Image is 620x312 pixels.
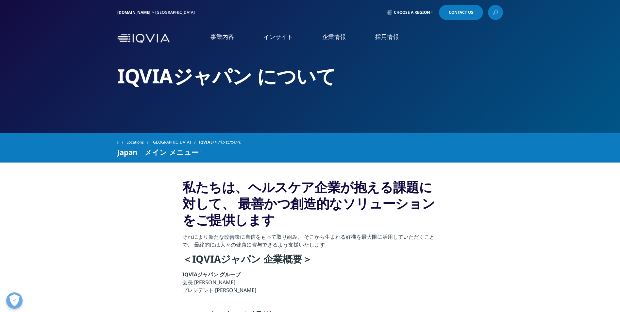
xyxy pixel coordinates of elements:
[375,33,399,41] a: 採用情報
[126,136,152,148] a: Locations
[6,292,23,309] button: 優先設定センターを開く
[155,10,197,15] div: [GEOGRAPHIC_DATA]
[182,233,438,252] p: それにより新たな改善策に自信をもって取り組み、 そこから生まれる好機を最大限に活用していただくことで、 最終的には人々の健康に寄与できるよう支援いたします
[152,136,199,148] a: [GEOGRAPHIC_DATA]
[182,179,438,233] h3: 私たちは、ヘルスケア企業が抱える課題に対して、 最善かつ創造的なソリューションをご提供します
[117,148,199,156] span: Japan メイン メニュー
[199,136,242,148] span: IQVIAジャパンについて
[182,270,438,298] p: 会長 [PERSON_NAME] プレジデント [PERSON_NAME]
[210,33,234,41] a: 事業内容
[263,33,293,41] a: インサイト
[394,10,430,15] span: Choose a Region
[117,9,150,15] a: [DOMAIN_NAME]
[439,5,483,20] a: Contact Us
[172,23,503,54] nav: Primary
[322,33,346,41] a: 企業情報
[117,64,503,88] h2: IQVIAジャパン について
[182,252,438,270] h4: ＜IQVIAジャパン 企業概要＞
[449,10,473,14] span: Contact Us
[182,271,241,278] strong: IQVIAジャパン グループ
